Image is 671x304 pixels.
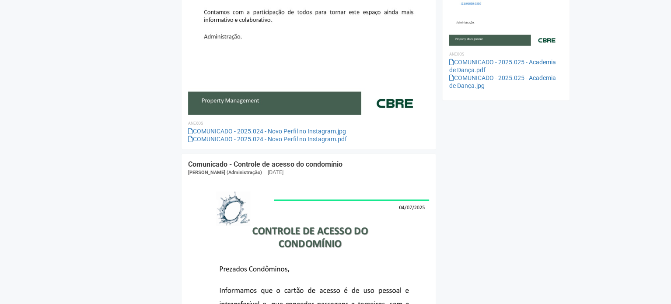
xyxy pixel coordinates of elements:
div: [DATE] [268,168,283,176]
a: COMUNICADO - 2025.024 - Novo Perfil no Instagram.pdf [188,136,346,143]
li: Anexos [449,50,563,58]
a: COMUNICADO - 2025.025 - Academia de Dança.pdf [449,59,556,73]
span: [PERSON_NAME] (Administração) [188,170,262,175]
a: COMUNICADO - 2025.024 - Novo Perfil no Instagram.jpg [188,128,346,135]
a: COMUNICADO - 2025.025 - Academia de Dança.jpg [449,74,556,89]
a: Comunicado - Controle de acesso do condomínio [188,160,342,168]
li: Anexos [188,119,429,127]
